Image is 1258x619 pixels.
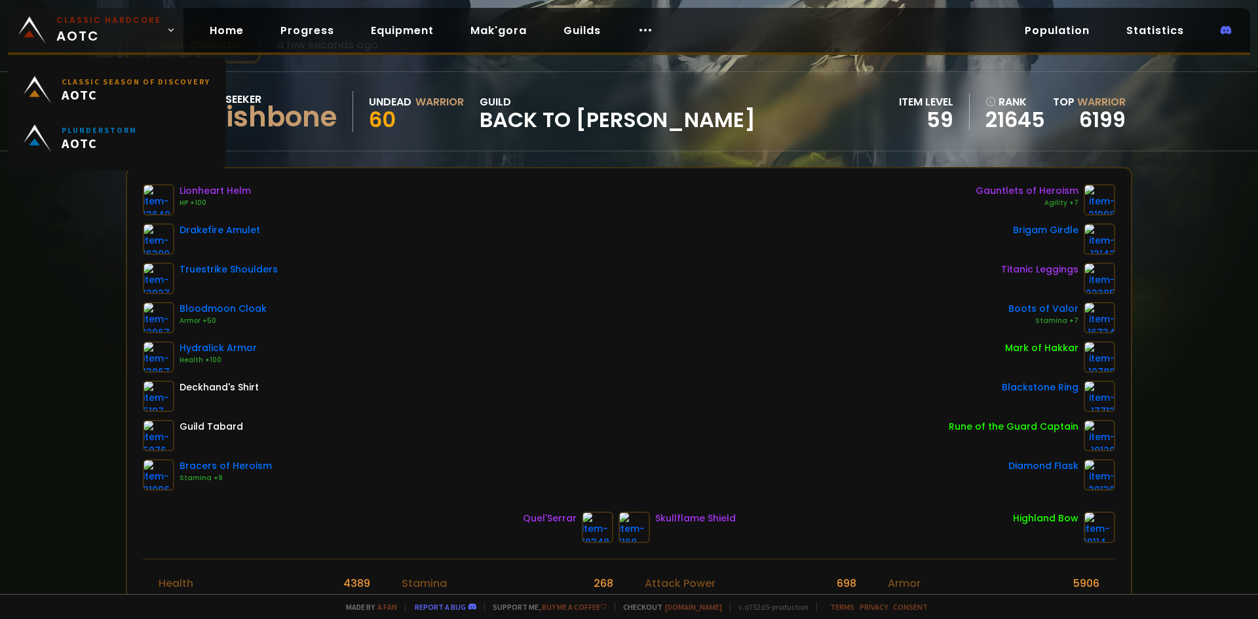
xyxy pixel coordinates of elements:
div: Lionheart Helm [180,184,251,198]
div: Brigam Girdle [1013,223,1078,237]
div: Intellect [402,591,445,608]
a: Equipment [360,17,444,44]
span: Support me, [484,602,607,612]
img: item-16309 [143,223,174,255]
a: Privacy [860,602,888,612]
a: Mak'gora [460,17,537,44]
img: item-18348 [582,512,613,543]
div: 59 [899,110,953,130]
div: Hydralick Armor [180,341,257,355]
span: Back to [PERSON_NAME] [480,110,755,130]
a: Consent [893,602,928,612]
div: Soulseeker [198,91,337,107]
div: Deckhand's Shirt [180,381,259,394]
div: Warrior [415,94,464,110]
div: Stamina [402,575,447,591]
span: Made by [338,602,397,612]
div: Attack Power [645,575,715,591]
div: Top [1053,94,1126,110]
div: Dodge [888,591,923,608]
img: item-21998 [1084,184,1115,216]
img: item-17713 [1084,381,1115,412]
a: Report a bug [415,602,466,612]
img: item-12927 [143,263,174,294]
div: Undead [369,94,411,110]
small: Classic Hardcore [56,14,161,26]
div: Agility +7 [976,198,1078,208]
img: item-5976 [143,420,174,451]
div: Skullflame Shield [655,512,736,525]
div: Gauntlets of Heroism [976,184,1078,198]
img: item-12640 [143,184,174,216]
div: Guild Tabard [180,420,243,434]
img: item-21996 [143,459,174,491]
span: 60 [369,105,396,134]
img: item-12967 [143,302,174,333]
a: PlunderstormAOTC [16,114,218,162]
div: Melee critic [645,591,706,608]
a: 21645 [985,110,1045,130]
img: item-13067 [143,341,174,373]
div: Rage [159,591,186,608]
div: 5906 [1073,575,1099,591]
div: 28 [600,591,613,608]
img: item-16734 [1084,302,1115,333]
div: Blackstone Ring [1002,381,1078,394]
div: Health +100 [180,355,257,366]
div: Diamond Flask [1008,459,1078,473]
a: [DOMAIN_NAME] [665,602,722,612]
img: item-22385 [1084,263,1115,294]
div: Health [159,575,193,591]
div: Bloodmoon Cloak [180,302,267,316]
div: 4389 [343,575,370,591]
span: Checkout [615,602,722,612]
a: Home [199,17,254,44]
small: Classic Season of Discovery [62,77,210,86]
div: Stamina +9 [180,473,272,483]
div: rank [985,94,1045,110]
div: Titanic Leggings [1001,263,1078,276]
div: Boots of Valor [1008,302,1078,316]
div: Armor +50 [180,316,267,326]
div: item level [899,94,953,110]
div: 14 % [837,591,856,608]
span: AOTC [56,14,161,46]
small: Plunderstorm [62,125,137,135]
a: Statistics [1116,17,1194,44]
a: Terms [830,602,854,612]
a: 6199 [1079,105,1126,134]
img: item-10780 [1084,341,1115,373]
div: Quel'Serrar [523,512,577,525]
img: item-5107 [143,381,174,412]
div: 100 [354,591,370,608]
div: Bracers of Heroism [180,459,272,473]
a: Guilds [553,17,611,44]
div: Rune of the Guard Captain [949,420,1078,434]
div: Highland Bow [1013,512,1078,525]
div: 5 % [1084,591,1099,608]
div: Wishbone [198,107,337,127]
img: item-13142 [1084,223,1115,255]
a: Classic HardcoreAOTC [8,8,183,52]
div: Stamina +7 [1008,316,1078,326]
img: item-19120 [1084,420,1115,451]
img: item-1168 [619,512,650,543]
a: Buy me a coffee [542,602,607,612]
div: Armor [888,575,921,591]
a: Classic Season of DiscoveryAOTC [16,66,218,114]
div: HP +100 [180,198,251,208]
div: guild [480,94,755,130]
div: Truestrike Shoulders [180,263,278,276]
a: a fan [377,602,397,612]
img: item-20130 [1084,459,1115,491]
span: Warrior [1077,94,1126,109]
span: v. d752d5 - production [730,602,809,612]
span: AOTC [62,86,210,103]
img: item-19114 [1084,512,1115,543]
a: Population [1014,17,1100,44]
div: 698 [837,575,856,591]
div: Drakefire Amulet [180,223,260,237]
div: Mark of Hakkar [1005,341,1078,355]
div: 268 [594,575,613,591]
span: AOTC [62,135,137,151]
